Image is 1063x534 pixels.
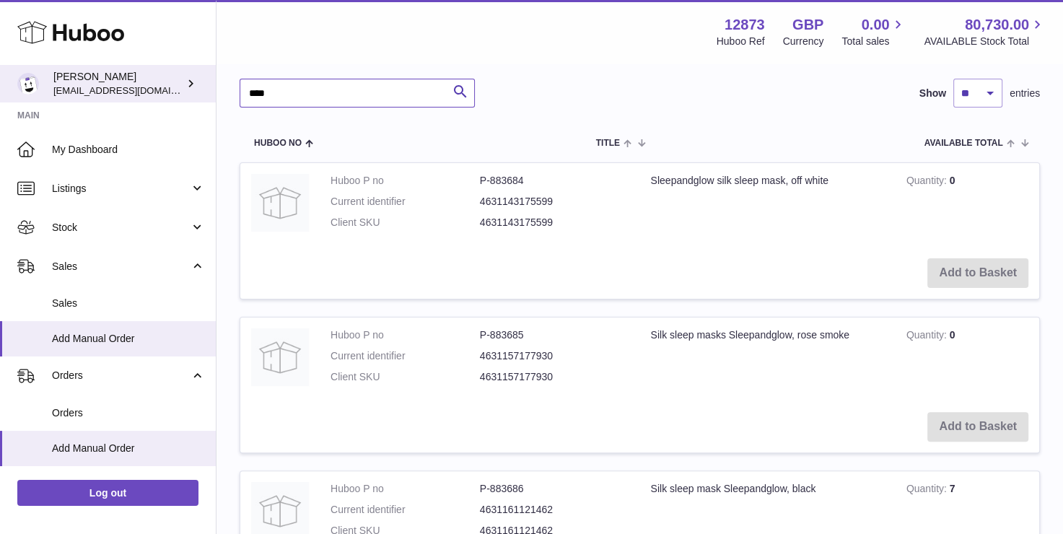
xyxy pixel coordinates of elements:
[251,328,309,386] img: Silk sleep masks Sleepandglow, rose smoke
[480,503,629,517] dd: 4631161121462
[640,163,896,248] td: Sleepandglow silk sleep mask, off white
[640,318,896,402] td: Silk sleep masks Sleepandglow, rose smoke
[331,503,480,517] dt: Current identifier
[792,15,823,35] strong: GBP
[480,482,629,496] dd: P-883686
[480,174,629,188] dd: P-883684
[254,139,302,148] span: Huboo no
[841,35,906,48] span: Total sales
[919,87,946,100] label: Show
[53,70,183,97] div: [PERSON_NAME]
[924,139,1003,148] span: AVAILABLE Total
[17,480,198,506] a: Log out
[841,15,906,48] a: 0.00 Total sales
[17,73,39,95] img: tikhon.oleinikov@sleepandglow.com
[251,174,309,232] img: Sleepandglow silk sleep mask, off white
[52,332,205,346] span: Add Manual Order
[480,370,629,384] dd: 4631157177930
[896,318,1039,402] td: 0
[862,15,890,35] span: 0.00
[965,15,1029,35] span: 80,730.00
[52,182,190,196] span: Listings
[906,175,950,190] strong: Quantity
[480,195,629,209] dd: 4631143175599
[331,482,480,496] dt: Huboo P no
[52,369,190,382] span: Orders
[924,35,1046,48] span: AVAILABLE Stock Total
[717,35,765,48] div: Huboo Ref
[52,143,205,157] span: My Dashboard
[783,35,824,48] div: Currency
[906,483,950,498] strong: Quantity
[1010,87,1040,100] span: entries
[924,15,1046,48] a: 80,730.00 AVAILABLE Stock Total
[906,329,950,344] strong: Quantity
[331,195,480,209] dt: Current identifier
[725,15,765,35] strong: 12873
[480,328,629,342] dd: P-883685
[480,216,629,229] dd: 4631143175599
[331,328,480,342] dt: Huboo P no
[331,216,480,229] dt: Client SKU
[596,139,620,148] span: Title
[52,442,205,455] span: Add Manual Order
[52,221,190,235] span: Stock
[52,260,190,273] span: Sales
[480,349,629,363] dd: 4631157177930
[52,406,205,420] span: Orders
[331,370,480,384] dt: Client SKU
[331,349,480,363] dt: Current identifier
[52,297,205,310] span: Sales
[896,163,1039,248] td: 0
[53,84,212,96] span: [EMAIL_ADDRESS][DOMAIN_NAME]
[331,174,480,188] dt: Huboo P no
